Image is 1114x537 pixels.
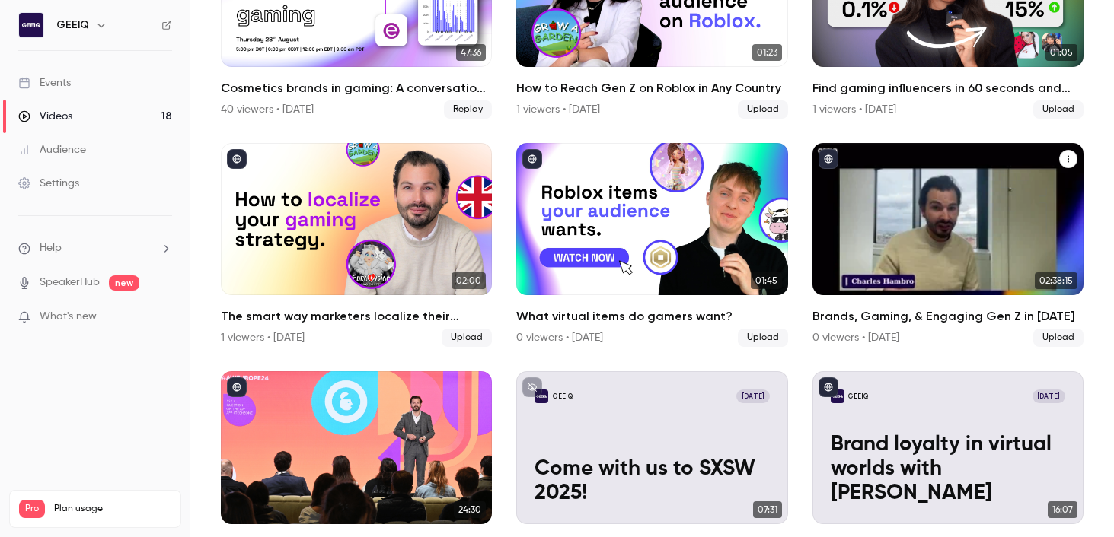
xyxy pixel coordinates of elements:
[516,102,600,117] div: 1 viewers • [DATE]
[221,307,492,326] h2: The smart way marketers localize their gaming strategy for Roblox
[812,143,1084,347] a: 02:38:15Brands, Gaming, & Engaging Gen Z in [DATE]0 viewers • [DATE]Upload
[535,456,769,506] p: Come with us to SXSW 2025!
[753,501,782,518] span: 07:31
[19,13,43,37] img: GEEIQ
[738,329,788,347] span: Upload
[1045,44,1077,61] span: 01:05
[812,79,1084,97] h2: Find gaming influencers in 60 seconds and reach a billion-dollar audience
[1035,272,1077,289] span: 02:38:15
[522,377,542,397] button: unpublished
[227,149,247,169] button: published
[18,240,172,256] li: help-dropdown-opener
[221,143,492,347] li: The smart way marketers localize their gaming strategy for Roblox
[1033,100,1084,119] span: Upload
[19,500,45,518] span: Pro
[221,330,305,345] div: 1 viewers • [DATE]
[18,142,86,157] div: Audience
[516,143,787,347] a: 01:45What virtual items do gamers want?0 viewers • [DATE]Upload
[442,329,492,347] span: Upload
[1048,501,1077,518] span: 16:07
[40,275,100,291] a: SpeakerHub
[751,272,782,289] span: 01:45
[553,392,573,401] p: GEEIQ
[848,392,868,401] p: GEEIQ
[1033,329,1084,347] span: Upload
[54,503,171,515] span: Plan usage
[221,102,314,117] div: 40 viewers • [DATE]
[812,102,896,117] div: 1 viewers • [DATE]
[221,143,492,347] a: 02:00The smart way marketers localize their gaming strategy for Roblox1 viewers • [DATE]Upload
[522,149,542,169] button: published
[221,79,492,97] h2: Cosmetics brands in gaming: A conversation with essence cosmetics
[444,100,492,119] span: Replay
[752,44,782,61] span: 01:23
[831,432,1065,506] p: Brand loyalty in virtual worlds with [PERSON_NAME]
[227,377,247,397] button: published
[812,330,899,345] div: 0 viewers • [DATE]
[56,17,89,33] h6: GEEIQ
[516,143,787,347] li: What virtual items do gamers want?
[736,389,769,403] span: [DATE]
[18,75,71,91] div: Events
[819,149,838,169] button: published
[454,501,486,518] span: 24:30
[40,309,97,325] span: What's new
[18,109,72,124] div: Videos
[18,176,79,191] div: Settings
[109,275,139,291] span: new
[516,330,603,345] div: 0 viewers • [DATE]
[819,377,838,397] button: published
[812,143,1084,347] li: Brands, Gaming, & Engaging Gen Z in 2024
[456,44,486,61] span: 47:36
[452,272,486,289] span: 02:00
[738,100,788,119] span: Upload
[812,307,1084,326] h2: Brands, Gaming, & Engaging Gen Z in [DATE]
[1033,389,1065,403] span: [DATE]
[40,240,62,256] span: Help
[516,307,787,326] h2: What virtual items do gamers want?
[516,79,787,97] h2: How to Reach Gen Z on Roblox in Any Country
